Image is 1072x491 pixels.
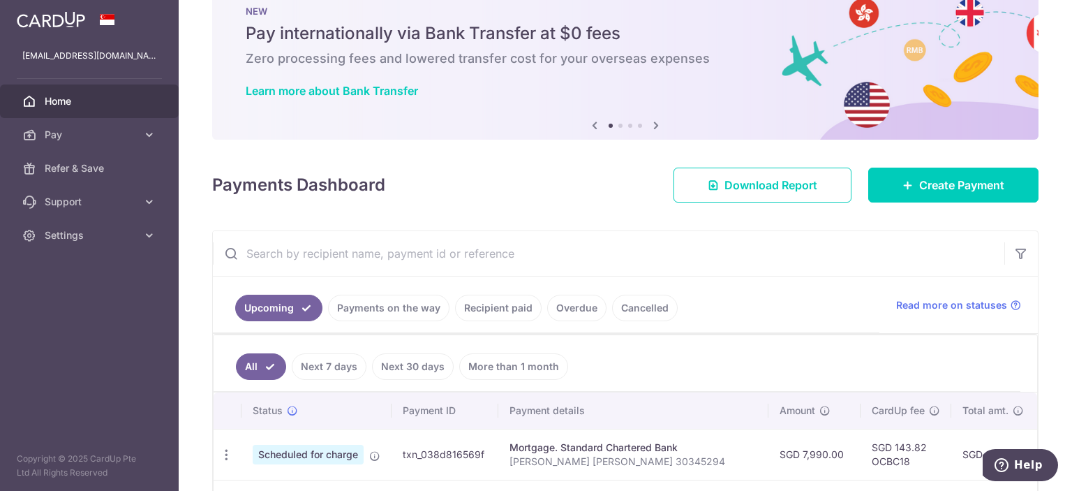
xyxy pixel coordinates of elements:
[45,94,137,108] span: Home
[372,353,454,380] a: Next 30 days
[212,173,385,198] h4: Payments Dashboard
[861,429,951,480] td: SGD 143.82 OCBC18
[213,231,1004,276] input: Search by recipient name, payment id or reference
[392,429,498,480] td: txn_038d816569f
[292,353,366,380] a: Next 7 days
[780,404,815,418] span: Amount
[872,404,925,418] span: CardUp fee
[22,49,156,63] p: [EMAIL_ADDRESS][DOMAIN_NAME]
[724,177,817,193] span: Download Report
[896,298,1021,312] a: Read more on statuses
[612,295,678,321] a: Cancelled
[328,295,449,321] a: Payments on the way
[509,455,757,469] p: [PERSON_NAME] [PERSON_NAME] 30345294
[455,295,542,321] a: Recipient paid
[235,295,322,321] a: Upcoming
[246,50,1005,67] h6: Zero processing fees and lowered transfer cost for your overseas expenses
[459,353,568,380] a: More than 1 month
[509,441,757,455] div: Mortgage. Standard Chartered Bank
[896,298,1007,312] span: Read more on statuses
[962,404,1008,418] span: Total amt.
[45,161,137,175] span: Refer & Save
[253,404,283,418] span: Status
[45,228,137,242] span: Settings
[45,128,137,142] span: Pay
[45,195,137,209] span: Support
[253,445,364,464] span: Scheduled for charge
[498,393,768,429] th: Payment details
[868,168,1038,203] a: Create Payment
[951,429,1043,480] td: SGD 8,133.82
[392,393,498,429] th: Payment ID
[983,449,1058,484] iframe: Opens a widget where you can find more information
[919,177,1004,193] span: Create Payment
[246,6,1005,17] p: NEW
[246,22,1005,45] h5: Pay internationally via Bank Transfer at $0 fees
[17,11,85,28] img: CardUp
[547,295,606,321] a: Overdue
[246,84,418,98] a: Learn more about Bank Transfer
[768,429,861,480] td: SGD 7,990.00
[673,168,851,203] a: Download Report
[236,353,286,380] a: All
